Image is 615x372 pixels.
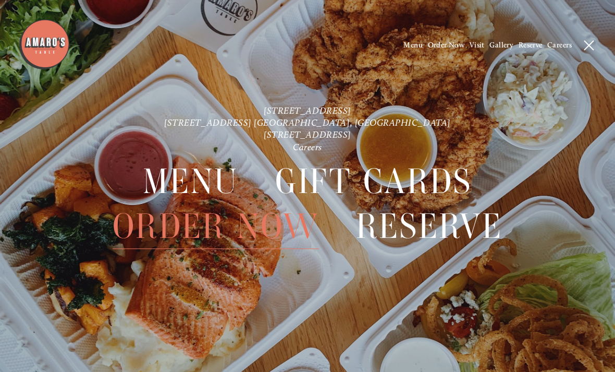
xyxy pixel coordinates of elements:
[275,159,472,203] a: Gift Cards
[356,205,502,249] a: Reserve
[264,129,351,140] a: [STREET_ADDRESS]
[470,41,485,50] a: Visit
[164,117,451,128] a: [STREET_ADDRESS] [GEOGRAPHIC_DATA], [GEOGRAPHIC_DATA]
[403,41,423,50] a: Menu
[519,41,543,50] a: Reserve
[547,41,572,50] a: Careers
[264,105,351,116] a: [STREET_ADDRESS]
[143,159,238,203] a: Menu
[275,159,472,204] span: Gift Cards
[428,41,465,50] a: Order Now
[113,205,319,249] a: Order Now
[489,41,513,50] a: Gallery
[143,159,238,204] span: Menu
[293,141,322,152] a: Careers
[18,18,70,70] img: Amaro's Table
